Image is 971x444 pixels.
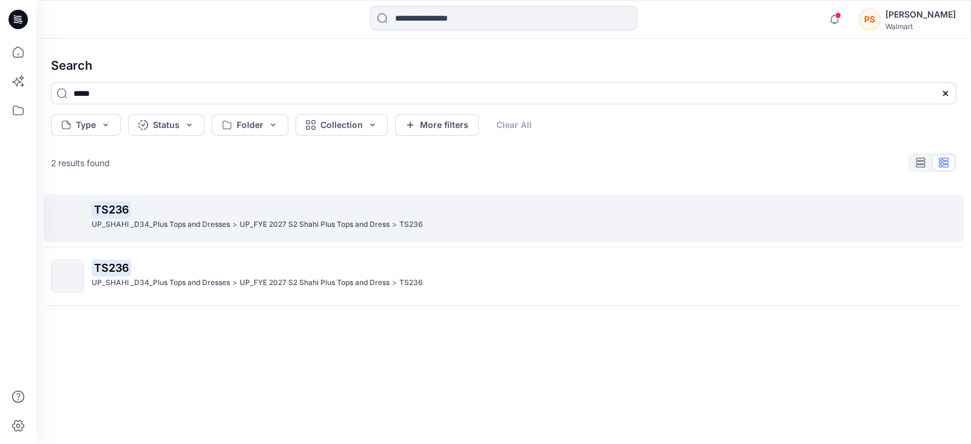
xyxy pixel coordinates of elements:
[296,114,388,136] button: Collection
[44,194,964,242] a: TS236UP_SHAHI _D34_Plus Tops and Dresses>UP_FYE 2027 S2 Shahi Plus Tops and Dress>TS236
[885,22,956,31] div: Walmart
[399,218,423,231] p: TS236
[212,114,288,136] button: Folder
[41,49,966,82] h4: Search
[240,277,390,289] p: UP_FYE 2027 S2 Shahi Plus Tops and Dress
[859,8,881,30] div: PS
[392,277,397,289] p: >
[232,218,237,231] p: >
[128,114,205,136] button: Status
[92,259,131,276] mark: TS236
[240,218,390,231] p: UP_FYE 2027 S2 Shahi Plus Tops and Dress
[232,277,237,289] p: >
[885,7,956,22] div: [PERSON_NAME]
[395,114,479,136] button: More filters
[92,277,230,289] p: UP_SHAHI _D34_Plus Tops and Dresses
[51,156,110,169] p: 2 results found
[92,218,230,231] p: UP_SHAHI _D34_Plus Tops and Dresses
[392,218,397,231] p: >
[399,277,423,289] p: TS236
[92,201,131,218] mark: TS236
[44,252,964,300] a: TS236UP_SHAHI _D34_Plus Tops and Dresses>UP_FYE 2027 S2 Shahi Plus Tops and Dress>TS236
[51,114,121,136] button: Type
